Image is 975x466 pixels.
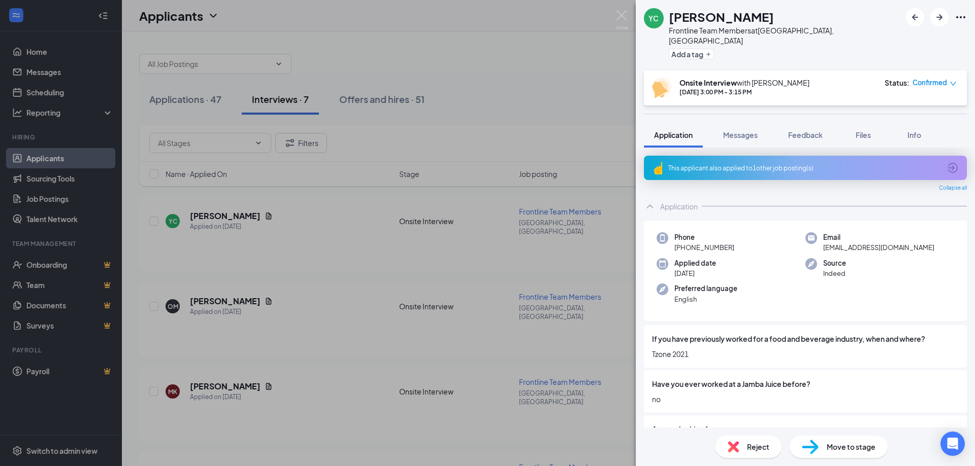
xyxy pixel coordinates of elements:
[906,8,924,26] button: ArrowLeftNew
[652,378,810,389] span: Have you ever worked at a Jamba Juice before?
[823,232,934,242] span: Email
[679,78,737,87] b: Onsite Interview
[705,51,711,57] svg: Plus
[674,268,716,278] span: [DATE]
[930,8,949,26] button: ArrowRight
[669,49,714,59] button: PlusAdd a tag
[674,242,734,253] span: [PHONE_NUMBER]
[679,78,809,88] div: with [PERSON_NAME]
[885,78,909,88] div: Status :
[674,258,716,268] span: Applied date
[652,423,723,435] span: Are you looking for a:
[788,130,823,139] span: Feedback
[674,283,737,294] span: Preferred language
[654,130,693,139] span: Application
[913,78,947,88] span: Confirmed
[827,441,875,452] span: Move to stage
[679,88,809,96] div: [DATE] 3:00 PM - 3:15 PM
[823,258,846,268] span: Source
[950,80,957,87] span: down
[907,130,921,139] span: Info
[856,130,871,139] span: Files
[652,348,959,360] span: Tzone 2021
[644,200,656,212] svg: ChevronUp
[955,11,967,23] svg: Ellipses
[933,11,946,23] svg: ArrowRight
[947,162,959,174] svg: ArrowCircle
[909,11,921,23] svg: ArrowLeftNew
[939,184,967,192] span: Collapse all
[660,201,698,211] div: Application
[823,242,934,253] span: [EMAIL_ADDRESS][DOMAIN_NAME]
[940,432,965,456] div: Open Intercom Messenger
[674,294,737,304] span: English
[648,13,659,23] div: YC
[652,333,925,344] span: If you have previously worked for a food and beverage industry, when and where?
[668,164,940,172] div: This applicant also applied to 1 other job posting(s)
[669,8,774,25] h1: [PERSON_NAME]
[723,130,758,139] span: Messages
[747,441,769,452] span: Reject
[823,268,846,278] span: Indeed
[652,393,959,405] span: no
[669,25,901,46] div: Frontline Team Members at [GEOGRAPHIC_DATA], [GEOGRAPHIC_DATA]
[674,232,734,242] span: Phone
